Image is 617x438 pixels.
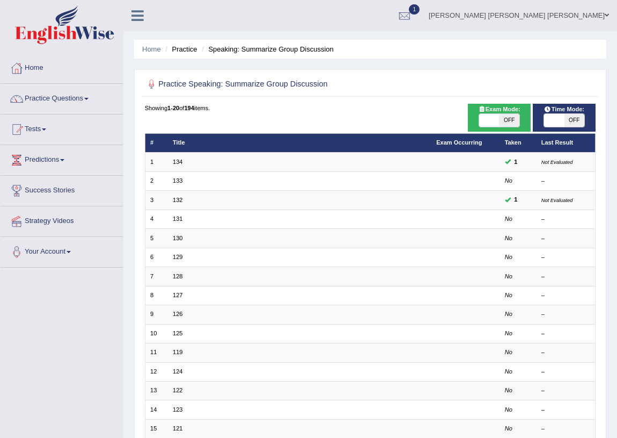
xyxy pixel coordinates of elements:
div: – [541,348,590,357]
th: Title [168,133,431,152]
a: Home [142,45,161,53]
div: – [541,310,590,319]
th: Last Result [536,133,596,152]
em: No [505,311,512,317]
div: – [541,291,590,300]
a: 126 [173,311,182,317]
li: Speaking: Summarize Group Discussion [199,44,334,54]
a: 132 [173,197,182,203]
span: You can still take this question [511,157,521,167]
em: No [505,349,512,355]
th: # [145,133,168,152]
div: – [541,234,590,243]
div: – [541,215,590,224]
em: No [505,292,512,298]
a: Tests [1,114,123,141]
td: 1 [145,153,168,171]
span: Time Mode: [540,105,587,114]
a: 134 [173,159,182,165]
em: No [505,406,512,413]
div: – [541,177,590,185]
td: 4 [145,210,168,228]
a: 123 [173,406,182,413]
div: Show exams occurring in exams [468,104,531,132]
td: 13 [145,382,168,400]
td: 5 [145,229,168,248]
em: No [505,273,512,279]
span: OFF [499,114,519,127]
em: No [505,425,512,432]
h2: Practice Speaking: Summarize Group Discussion [145,77,424,91]
td: 8 [145,286,168,305]
em: No [505,387,512,393]
div: – [541,368,590,376]
a: 133 [173,177,182,184]
td: 10 [145,324,168,343]
a: 125 [173,330,182,336]
th: Taken [500,133,536,152]
td: 14 [145,400,168,419]
div: – [541,425,590,433]
small: Not Evaluated [541,197,573,203]
em: No [505,330,512,336]
div: – [541,253,590,262]
em: No [505,254,512,260]
td: 9 [145,305,168,324]
a: 127 [173,292,182,298]
span: Exam Mode: [474,105,524,114]
td: 3 [145,191,168,210]
td: 6 [145,248,168,267]
a: Exam Occurring [436,139,482,146]
div: Showing of items. [145,104,596,112]
small: Not Evaluated [541,159,573,165]
td: 2 [145,171,168,190]
a: 121 [173,425,182,432]
a: 129 [173,254,182,260]
td: 15 [145,419,168,438]
em: No [505,235,512,241]
a: Home [1,53,123,80]
a: 128 [173,273,182,279]
a: Success Stories [1,176,123,203]
a: Your Account [1,237,123,264]
b: 194 [184,105,194,111]
div: – [541,386,590,395]
td: 7 [145,267,168,286]
a: Predictions [1,145,123,172]
em: No [505,368,512,375]
em: No [505,177,512,184]
a: Strategy Videos [1,206,123,233]
a: 122 [173,387,182,393]
td: 12 [145,362,168,381]
a: 131 [173,216,182,222]
span: OFF [564,114,584,127]
div: – [541,406,590,414]
span: You can still take this question [511,195,521,205]
li: Practice [163,44,197,54]
a: 124 [173,368,182,375]
a: Practice Questions [1,84,123,111]
em: No [505,216,512,222]
b: 1-20 [167,105,179,111]
div: – [541,329,590,338]
td: 11 [145,343,168,362]
a: 119 [173,349,182,355]
span: 1 [409,4,420,15]
a: 130 [173,235,182,241]
div: – [541,272,590,281]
